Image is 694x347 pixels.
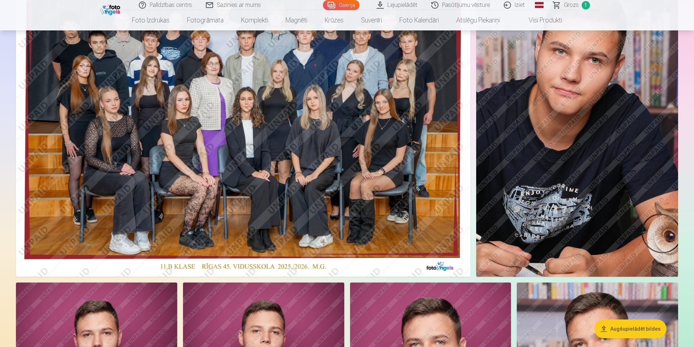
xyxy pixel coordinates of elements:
[582,1,590,9] span: 1
[564,1,579,9] span: Grozs
[391,10,448,30] a: Foto kalendāri
[178,10,232,30] a: Fotogrāmata
[277,10,316,30] a: Magnēti
[594,319,666,338] button: Augšupielādēt bildes
[316,10,352,30] a: Krūzes
[123,10,178,30] a: Foto izdrukas
[448,10,508,30] a: Atslēgu piekariņi
[232,10,277,30] a: Komplekti
[352,10,391,30] a: Suvenīri
[508,10,571,30] a: Visi produkti
[100,3,122,15] img: /fa1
